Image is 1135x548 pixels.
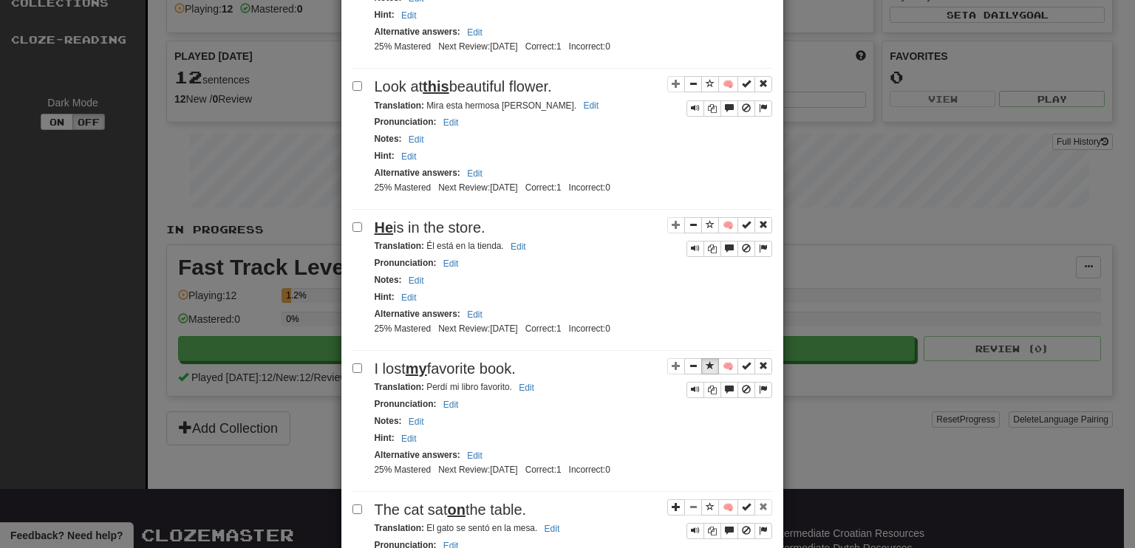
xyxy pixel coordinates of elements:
div: Sentence controls [686,241,772,257]
button: Edit [397,7,421,24]
button: Edit [463,448,487,464]
strong: Translation : [375,241,424,251]
div: Sentence controls [667,217,772,258]
small: Perdí mi libro favorito. [375,382,539,392]
button: Edit [463,24,487,41]
strong: Pronunciation : [375,258,437,268]
button: Edit [514,380,539,396]
button: Edit [397,148,421,165]
span: I lost favorite book. [375,360,516,377]
u: He [375,219,394,236]
strong: Hint : [375,292,395,302]
li: Next Review: [DATE] [434,323,521,335]
button: Edit [439,397,463,413]
button: Edit [397,431,421,447]
u: on [447,501,465,518]
li: 25% Mastered [371,323,435,335]
span: is in the store. [375,219,485,236]
strong: Translation : [375,100,424,111]
div: Sentence controls [686,100,772,117]
div: Sentence controls [686,523,772,539]
strong: Hint : [375,433,395,443]
u: this [423,78,449,95]
strong: Alternative answers : [375,450,460,460]
strong: Alternative answers : [375,309,460,319]
li: Correct: 1 [522,182,565,194]
li: 25% Mastered [371,464,435,476]
button: Edit [439,256,463,272]
li: Correct: 1 [522,323,565,335]
button: Edit [439,114,463,131]
strong: Alternative answers : [375,168,460,178]
button: Edit [506,239,531,255]
button: Edit [579,97,603,114]
li: Next Review: [DATE] [434,464,521,476]
div: Sentence controls [686,382,772,398]
div: Sentence controls [667,499,772,540]
button: Edit [540,521,565,537]
strong: Hint : [375,10,395,20]
small: Mira esta hermosa [PERSON_NAME]. [375,100,604,111]
strong: Pronunciation : [375,399,437,409]
button: Edit [463,165,487,182]
li: 25% Mastered [371,41,435,53]
strong: Notes : [375,416,402,426]
li: Next Review: [DATE] [434,41,521,53]
div: Sentence controls [667,76,772,117]
button: 🧠 [718,358,738,374]
li: Correct: 1 [522,464,565,476]
strong: Pronunciation : [375,117,437,127]
button: 🧠 [718,76,738,92]
strong: Hint : [375,151,395,161]
strong: Notes : [375,275,402,285]
button: Edit [404,273,429,289]
strong: Translation : [375,382,424,392]
small: Él está en la tienda. [375,241,531,251]
button: Edit [463,306,487,323]
button: 🧠 [718,499,738,516]
span: Look at beautiful flower. [375,78,552,95]
li: Incorrect: 0 [565,41,614,53]
strong: Translation : [375,523,424,533]
li: Correct: 1 [522,41,565,53]
button: Edit [404,131,429,148]
button: 🧠 [718,217,738,233]
u: my [406,360,427,377]
button: Edit [397,290,421,306]
strong: Alternative answers : [375,27,460,37]
li: 25% Mastered [371,182,435,194]
button: Edit [404,414,429,430]
li: Incorrect: 0 [565,323,614,335]
li: Next Review: [DATE] [434,182,521,194]
div: Sentence controls [667,358,772,399]
li: Incorrect: 0 [565,182,614,194]
li: Incorrect: 0 [565,464,614,476]
small: El gato se sentó en la mesa. [375,523,565,533]
strong: Notes : [375,134,402,144]
span: The cat sat the table. [375,501,527,518]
